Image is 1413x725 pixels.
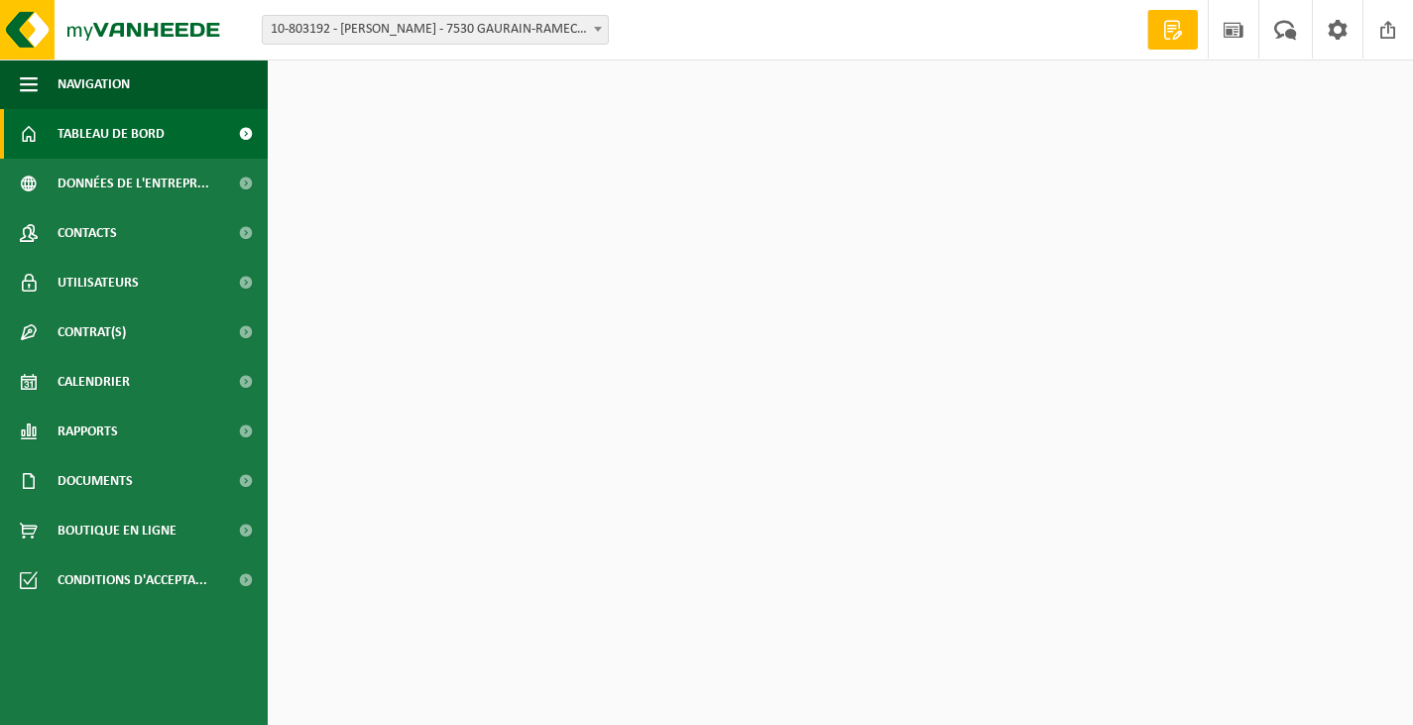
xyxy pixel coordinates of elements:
span: Rapports [58,407,118,456]
span: Navigation [58,60,130,109]
span: Tableau de bord [58,109,165,159]
span: Boutique en ligne [58,506,177,555]
span: 10-803192 - PATRICK SAVALLE - 7530 GAURAIN-RAMECROIX, RUE DES GREBILLONS 7 [262,15,609,45]
span: Contacts [58,208,117,258]
span: Documents [58,456,133,506]
span: Conditions d'accepta... [58,555,207,605]
span: Données de l'entrepr... [58,159,209,208]
span: Calendrier [58,357,130,407]
span: 10-803192 - PATRICK SAVALLE - 7530 GAURAIN-RAMECROIX, RUE DES GREBILLONS 7 [263,16,608,44]
span: Utilisateurs [58,258,139,307]
span: Contrat(s) [58,307,126,357]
